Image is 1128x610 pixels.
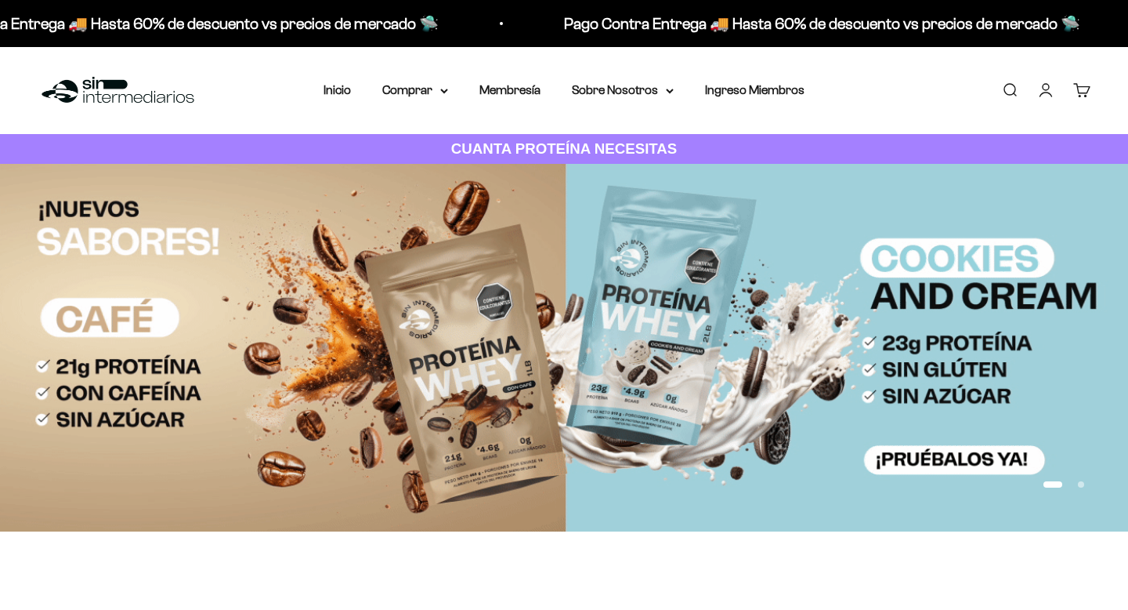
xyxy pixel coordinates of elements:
[572,80,674,100] summary: Sobre Nosotros
[479,83,540,96] a: Membresía
[451,140,678,157] strong: CUANTA PROTEÍNA NECESITAS
[324,83,351,96] a: Inicio
[705,83,804,96] a: Ingreso Miembros
[471,11,987,36] p: Pago Contra Entrega 🚚 Hasta 60% de descuento vs precios de mercado 🛸
[382,80,448,100] summary: Comprar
